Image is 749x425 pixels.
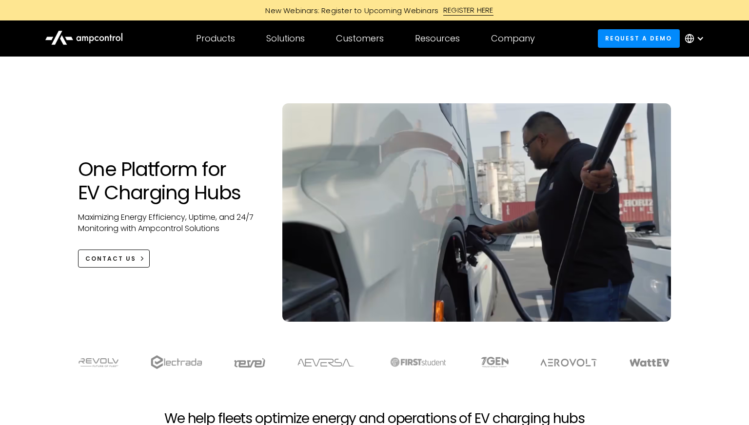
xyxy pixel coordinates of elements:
div: Company [491,33,535,44]
p: Maximizing Energy Efficiency, Uptime, and 24/7 Monitoring with Ampcontrol Solutions [78,212,263,234]
img: electrada logo [151,355,202,369]
div: Solutions [266,33,305,44]
a: Request a demo [598,29,680,47]
div: CONTACT US [85,254,136,263]
div: New Webinars: Register to Upcoming Webinars [256,5,443,16]
img: WattEV logo [629,359,670,367]
img: Aerovolt Logo [540,359,598,367]
a: CONTACT US [78,250,150,268]
div: Customers [336,33,384,44]
a: New Webinars: Register to Upcoming WebinarsREGISTER HERE [155,5,594,16]
div: Resources [415,33,460,44]
h1: One Platform for EV Charging Hubs [78,157,263,204]
div: Products [196,33,235,44]
div: REGISTER HERE [443,5,493,16]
